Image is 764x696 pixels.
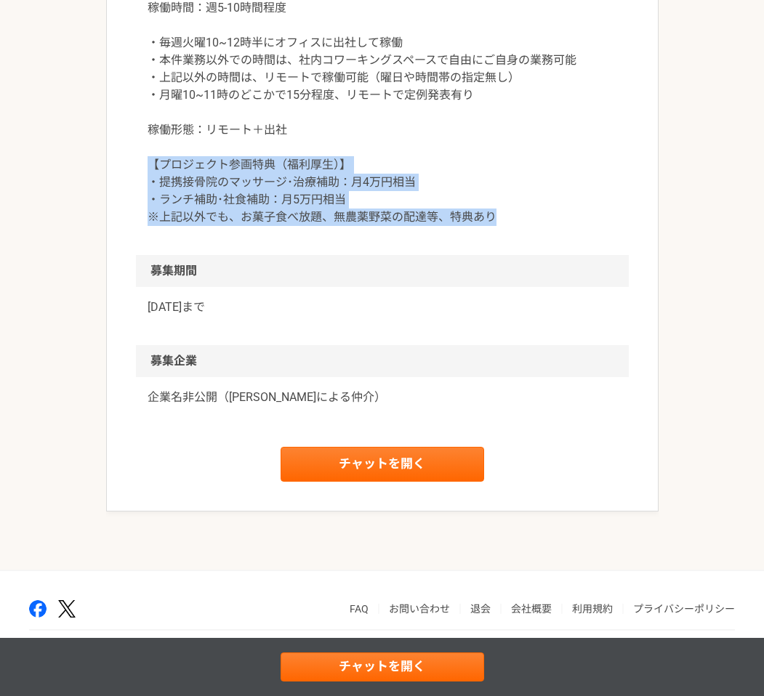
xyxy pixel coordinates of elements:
[148,299,617,316] p: [DATE]まで
[136,345,629,377] h2: 募集企業
[281,447,484,482] a: チャットを開く
[350,603,369,615] a: FAQ
[136,255,629,287] h2: 募集期間
[511,603,552,615] a: 会社概要
[633,603,735,615] a: プライバシーポリシー
[148,389,617,406] a: 企業名非公開（[PERSON_NAME]による仲介）
[572,603,613,615] a: 利用規約
[29,600,47,618] img: facebook-2adfd474.png
[281,652,484,681] a: チャットを開く
[470,603,491,615] a: 退会
[389,603,450,615] a: お問い合わせ
[58,600,76,618] img: x-391a3a86.png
